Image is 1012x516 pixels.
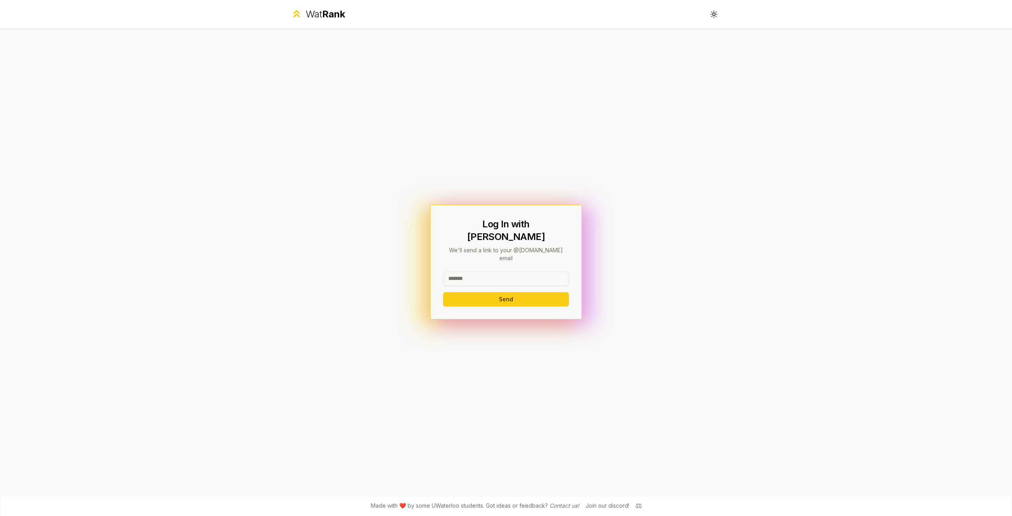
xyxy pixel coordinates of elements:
h1: Log In with [PERSON_NAME] [443,218,569,243]
span: Rank [322,8,345,20]
div: Wat [306,8,345,21]
div: Join our discord! [585,502,629,510]
p: We'll send a link to your @[DOMAIN_NAME] email [443,246,569,262]
a: WatRank [291,8,345,21]
button: Send [443,292,569,306]
a: Contact us! [549,502,579,509]
span: Made with ❤️ by some UWaterloo students. Got ideas or feedback? [371,502,579,510]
